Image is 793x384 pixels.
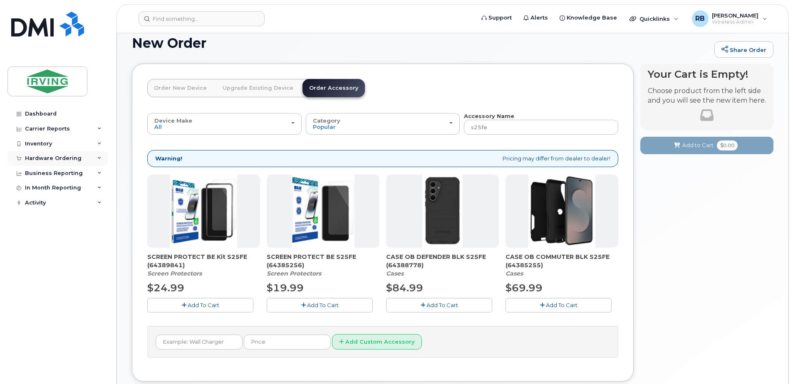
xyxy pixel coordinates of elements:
[313,123,336,130] span: Popular
[695,14,705,24] span: RB
[488,14,512,22] span: Support
[506,298,612,313] button: Add To Cart
[648,86,766,106] p: Choose product from the left side and you will see the new item here.
[386,298,492,313] button: Add To Cart
[267,282,304,294] span: $19.99
[302,79,365,97] a: Order Accessory
[476,10,518,26] a: Support
[292,175,354,248] img: image-20251003-111038.png
[422,175,463,248] img: image-20250924-184623.png
[528,175,595,248] img: image-20250915-161557.png
[712,12,758,19] span: [PERSON_NAME]
[147,113,302,135] button: Device Make All
[147,270,202,277] em: Screen Protectors
[154,123,162,130] span: All
[546,302,577,308] span: Add To Cart
[640,137,773,154] button: Add to Cart $0.00
[426,302,458,308] span: Add To Cart
[506,253,618,278] div: CASE OB COMMUTER BLK S25FE (64385255)
[518,10,554,26] a: Alerts
[506,253,618,269] span: CASE OB COMMUTER BLK S25FE (64385255)
[147,282,184,294] span: $24.99
[267,253,379,278] div: SCREEN PROTECT BE S25FE (64385256)
[624,10,684,27] div: Quicklinks
[267,253,379,269] span: SCREEN PROTECT BE S25FE (64385256)
[267,270,321,277] em: Screen Protectors
[386,270,404,277] em: Cases
[147,79,213,97] a: Order New Device
[567,14,617,22] span: Knowledge Base
[554,10,623,26] a: Knowledge Base
[307,302,339,308] span: Add To Cart
[714,41,773,58] a: Share Order
[267,298,373,313] button: Add To Cart
[712,19,758,25] span: Wireless Admin
[170,175,237,248] img: image-20251003-110745.png
[506,270,523,277] em: Cases
[682,141,714,149] span: Add to Cart
[155,155,182,162] strong: Warning!
[244,335,331,350] input: Price
[530,14,548,22] span: Alerts
[639,15,670,22] span: Quicklinks
[717,140,738,150] span: $0.00
[306,113,460,135] button: Category Popular
[648,69,766,80] h4: Your Cart is Empty!
[132,36,710,50] h1: New Order
[386,282,423,294] span: $84.99
[464,113,514,119] strong: Accessory Name
[188,302,219,308] span: Add To Cart
[332,334,422,350] button: Add Custom Accessory
[216,79,300,97] a: Upgrade Existing Device
[313,117,340,124] span: Category
[147,253,260,278] div: SCREEN PROTECT BE Kit S25FE (64389841)
[154,117,192,124] span: Device Make
[686,10,773,27] div: Roberts, Brad
[139,11,265,26] input: Find something...
[147,253,260,269] span: SCREEN PROTECT BE Kit S25FE (64389841)
[506,282,543,294] span: $69.99
[156,335,243,350] input: Example: Wall Charger
[386,253,499,269] span: CASE OB DEFENDER BLK S25FE (64388778)
[386,253,499,278] div: CASE OB DEFENDER BLK S25FE (64388778)
[147,298,253,313] button: Add To Cart
[147,150,618,167] div: Pricing may differ from dealer to dealer!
